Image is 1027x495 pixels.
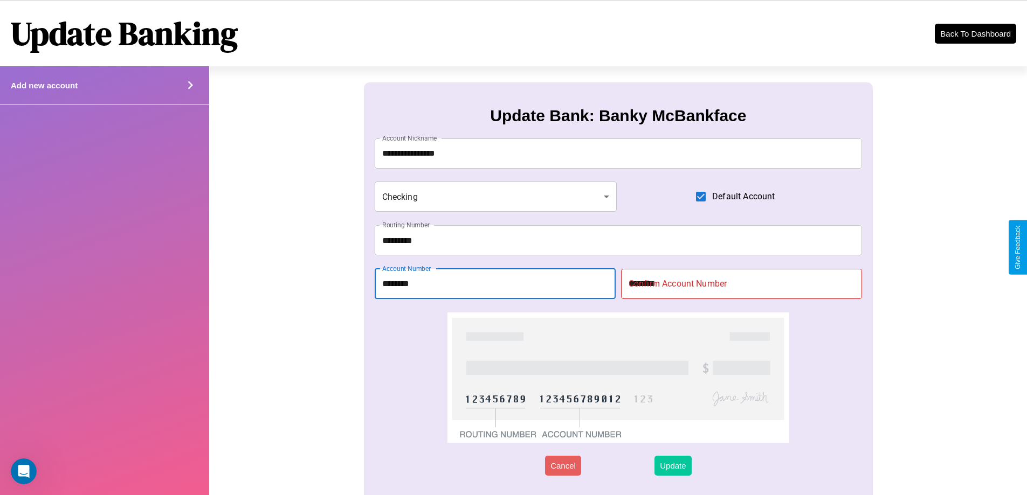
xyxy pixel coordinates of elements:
[712,190,775,203] span: Default Account
[935,24,1016,44] button: Back To Dashboard
[1014,226,1022,269] div: Give Feedback
[382,134,437,143] label: Account Nickname
[11,11,238,55] h1: Update Banking
[375,182,617,212] div: Checking
[545,456,581,476] button: Cancel
[11,458,37,484] iframe: Intercom live chat
[654,456,691,476] button: Update
[490,107,746,125] h3: Update Bank: Banky McBankface
[382,220,430,229] label: Routing Number
[447,312,789,443] img: check
[382,264,431,273] label: Account Number
[11,81,78,90] h4: Add new account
